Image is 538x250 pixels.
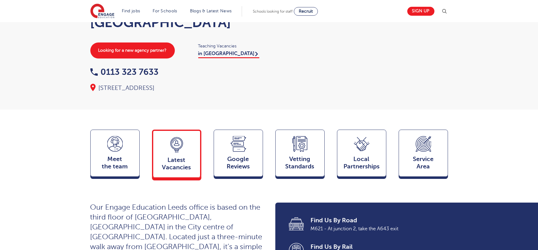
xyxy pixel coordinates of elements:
div: [STREET_ADDRESS] [90,84,263,92]
span: Schools looking for staff [253,9,293,14]
a: 0113 323 7633 [90,67,159,77]
a: Blogs & Latest News [190,9,232,13]
span: Local Partnerships [340,155,383,170]
span: Recruit [299,9,313,14]
a: ServiceArea [399,130,448,179]
a: VettingStandards [275,130,325,179]
span: Service Area [402,155,445,170]
span: Google Reviews [217,155,260,170]
span: Teaching Vacancies [198,42,263,50]
a: GoogleReviews [214,130,263,179]
a: Local Partnerships [337,130,386,179]
span: M621 - At junction 2, take the A643 exit [311,225,439,233]
a: For Schools [153,9,177,13]
a: Recruit [294,7,318,16]
a: Looking for a new agency partner? [90,42,175,58]
span: Vetting Standards [279,155,321,170]
span: Meet the team [94,155,136,170]
a: LatestVacancies [152,130,201,180]
a: Find jobs [122,9,140,13]
img: Engage Education [90,4,114,19]
span: Find Us By Road [311,216,439,225]
a: Meetthe team [90,130,140,179]
a: in [GEOGRAPHIC_DATA] [198,51,259,58]
a: Sign up [407,7,434,16]
span: Latest Vacancies [156,156,197,171]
